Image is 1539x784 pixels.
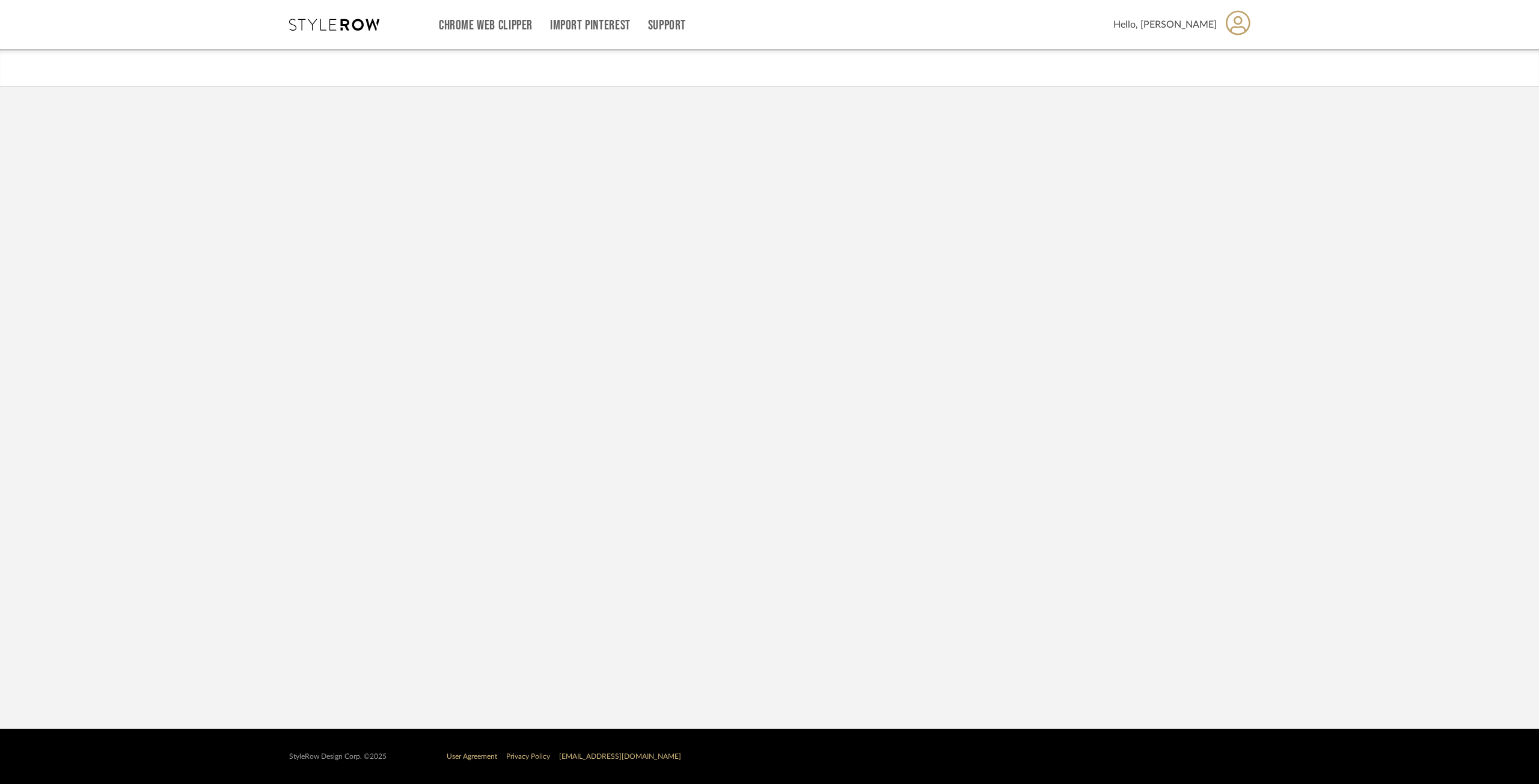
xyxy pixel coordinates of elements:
[439,20,533,31] a: Chrome Web Clipper
[550,20,631,31] a: Import Pinterest
[559,753,681,760] a: [EMAIL_ADDRESS][DOMAIN_NAME]
[648,20,686,31] a: Support
[506,753,550,760] a: Privacy Policy
[447,753,497,760] a: User Agreement
[289,752,387,761] div: StyleRow Design Corp. ©2025
[1113,17,1217,32] span: Hello, [PERSON_NAME]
